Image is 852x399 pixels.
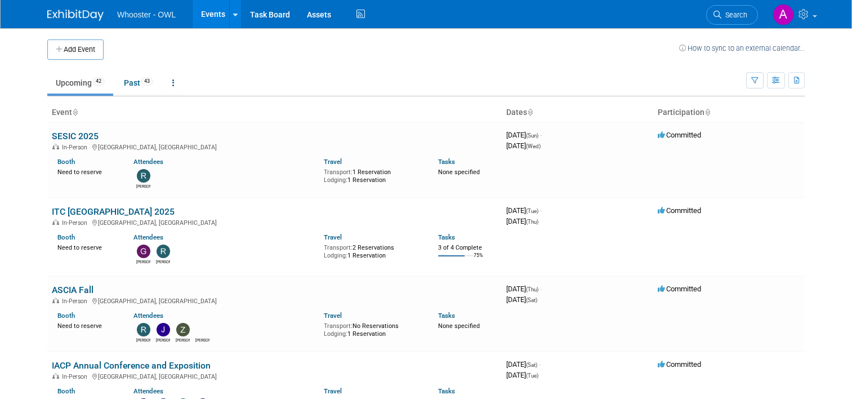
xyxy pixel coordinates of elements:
a: Travel [324,158,342,166]
span: (Sat) [526,362,537,368]
span: - [540,206,542,215]
span: - [540,285,542,293]
a: IACP Annual Conference and Exposition [52,360,211,371]
a: Attendees [133,158,163,166]
div: Robert Dugan [136,183,150,189]
img: Gary LaFond [137,245,150,258]
span: Committed [658,131,701,139]
span: [DATE] [506,131,542,139]
span: Lodging: [324,176,347,184]
img: Ronald Lifton [196,323,209,336]
span: [DATE] [506,371,538,379]
span: (Wed) [526,143,541,149]
span: Lodging: [324,252,347,259]
img: James Justus [157,323,170,336]
span: Committed [658,285,701,293]
span: [DATE] [506,217,538,225]
a: Sort by Participation Type [704,108,710,117]
div: James Justus [156,336,170,343]
span: [DATE] [506,141,541,150]
span: (Sat) [526,297,537,303]
span: Transport: [324,322,353,330]
a: Booth [57,312,75,320]
span: In-Person [62,219,91,227]
span: (Thu) [526,286,538,292]
span: (Tue) [526,208,538,214]
a: SESIC 2025 [52,131,99,141]
span: [DATE] [506,285,542,293]
a: Upcoming42 [47,72,113,94]
span: 43 [141,77,153,86]
span: (Tue) [526,373,538,379]
a: Travel [324,233,342,241]
a: Search [706,5,758,25]
a: Tasks [438,158,455,166]
img: In-Person Event [52,373,59,379]
a: Booth [57,233,75,241]
div: Richard Spradley [156,258,170,265]
span: Committed [658,206,701,215]
img: Richard Spradley [137,323,150,336]
td: 75% [474,252,483,268]
div: Need to reserve [57,320,117,330]
div: Gary LaFond [136,258,150,265]
a: Booth [57,387,75,395]
span: - [539,360,541,369]
a: Travel [324,387,342,395]
a: Travel [324,312,342,320]
div: No Reservations 1 Reservation [324,320,421,338]
img: In-Person Event [52,219,59,225]
th: Event [47,103,502,122]
div: Richard Spradley [136,336,150,343]
a: Tasks [438,233,455,241]
div: [GEOGRAPHIC_DATA], [GEOGRAPHIC_DATA] [52,218,497,227]
a: Booth [57,158,75,166]
span: Committed [658,360,701,369]
div: 2 Reservations 1 Reservation [324,242,421,259]
a: Attendees [133,312,163,320]
a: Sort by Event Name [72,108,78,117]
span: In-Person [62,298,91,305]
div: 1 Reservation 1 Reservation [324,166,421,184]
a: Tasks [438,312,455,320]
span: Search [721,11,747,19]
a: ITC [GEOGRAPHIC_DATA] 2025 [52,206,175,217]
th: Dates [502,103,653,122]
span: Lodging: [324,330,347,338]
th: Participation [653,103,805,122]
a: Attendees [133,233,163,241]
a: ASCIA Fall [52,285,93,295]
a: Past43 [115,72,162,94]
a: Attendees [133,387,163,395]
img: In-Person Event [52,144,59,149]
img: Robert Dugan [137,169,150,183]
div: Need to reserve [57,242,117,252]
span: [DATE] [506,295,537,304]
span: In-Person [62,144,91,151]
img: ExhibitDay [47,10,104,21]
img: Zach Artz [176,323,190,336]
span: - [540,131,542,139]
img: Abe Romero [773,4,794,25]
span: Whooster - OWL [117,10,176,19]
a: Sort by Start Date [527,108,533,117]
span: (Thu) [526,219,538,225]
div: Ronald Lifton [195,336,209,343]
span: (Sun) [526,132,538,139]
div: Zach Artz [176,336,190,343]
div: Need to reserve [57,166,117,176]
img: Richard Spradley [157,245,170,258]
span: In-Person [62,373,91,380]
div: 3 of 4 Complete [438,244,497,252]
button: Add Event [47,39,104,60]
span: Transport: [324,169,353,176]
span: [DATE] [506,206,542,215]
span: None specified [438,322,480,330]
span: None specified [438,169,480,176]
span: Transport: [324,244,353,251]
img: In-Person Event [52,298,59,303]
div: [GEOGRAPHIC_DATA], [GEOGRAPHIC_DATA] [52,142,497,151]
div: [GEOGRAPHIC_DATA], [GEOGRAPHIC_DATA] [52,371,497,380]
a: Tasks [438,387,455,395]
a: How to sync to an external calendar... [679,44,805,52]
